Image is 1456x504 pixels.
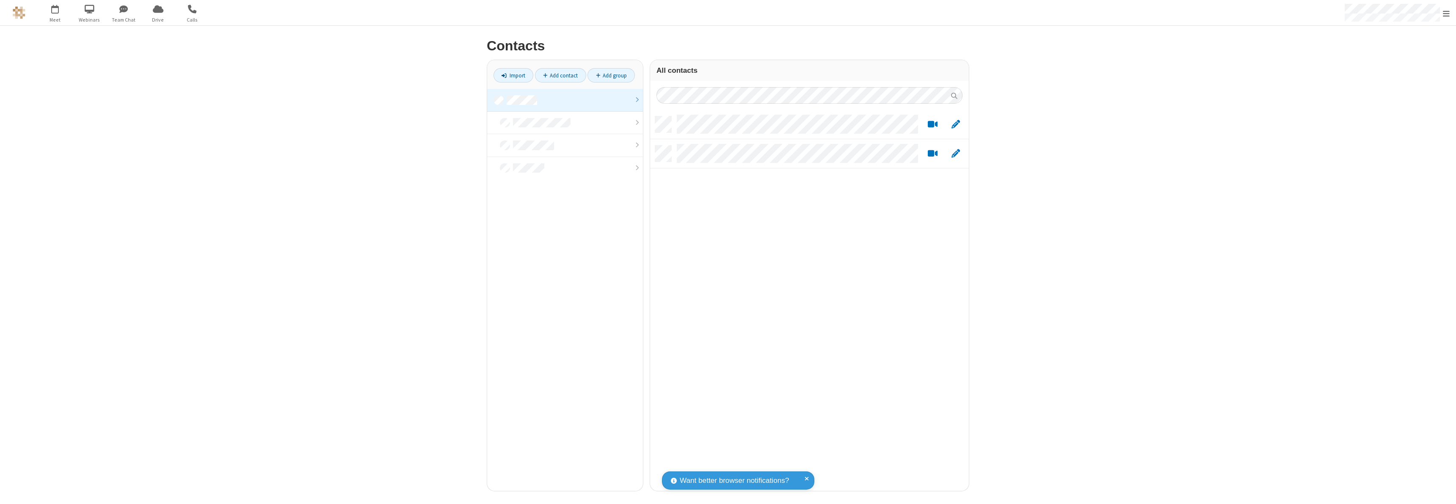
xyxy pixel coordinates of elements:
span: Want better browser notifications? [680,475,789,486]
span: Webinars [74,16,105,24]
button: Edit [947,119,964,130]
a: Add contact [535,68,586,83]
h2: Contacts [487,39,969,53]
img: QA Selenium DO NOT DELETE OR CHANGE [13,6,25,19]
a: Import [494,68,533,83]
span: Team Chat [108,16,140,24]
span: Calls [176,16,208,24]
div: grid [650,110,969,491]
button: Start a video meeting [924,119,941,130]
span: Drive [142,16,174,24]
a: Add group [587,68,635,83]
span: Meet [39,16,71,24]
h3: All contacts [656,66,962,74]
button: Edit [947,149,964,159]
button: Start a video meeting [924,149,941,159]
